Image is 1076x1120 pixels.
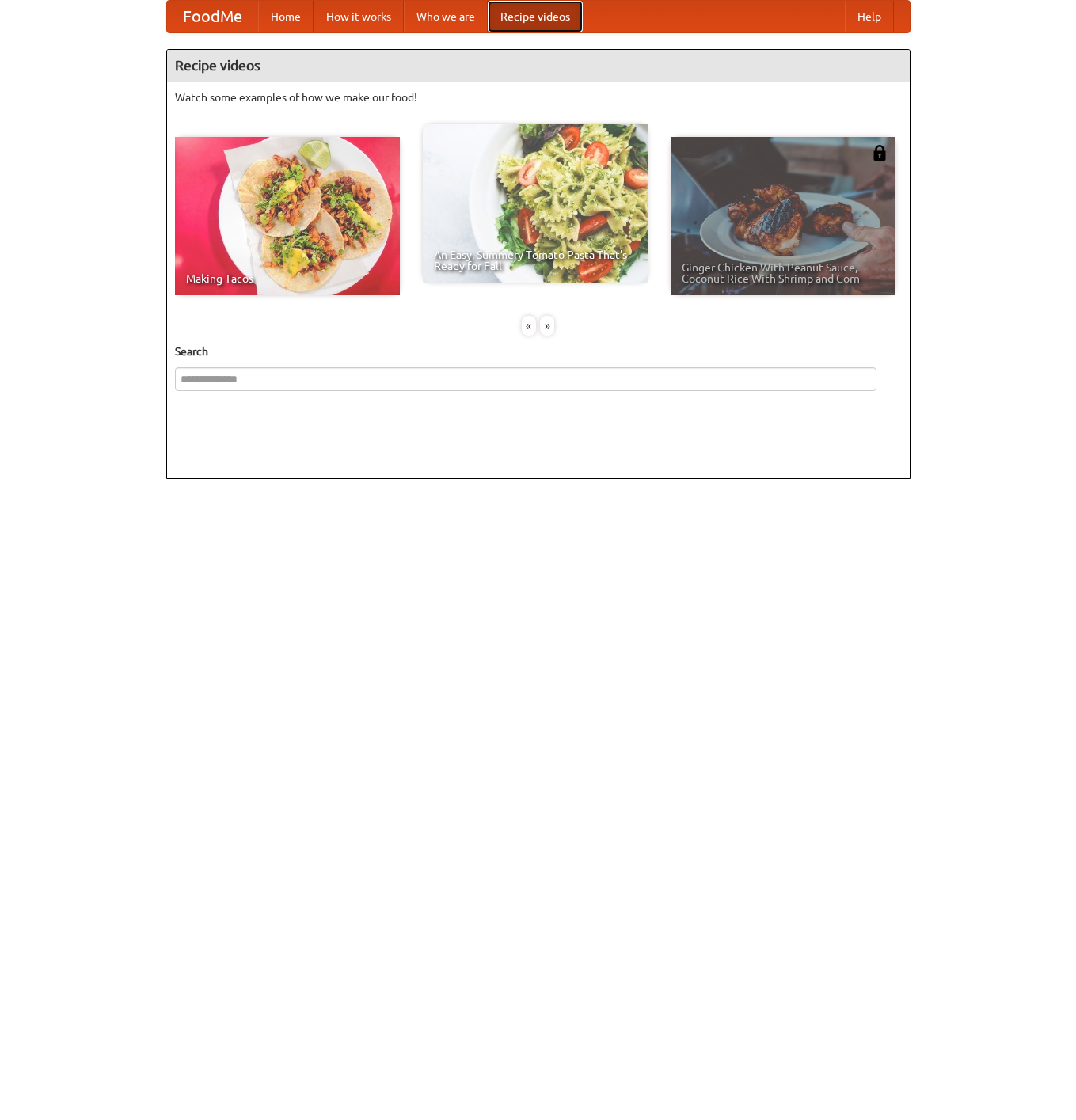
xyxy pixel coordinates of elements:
img: 483408.png [872,145,888,161]
div: » [540,316,554,336]
p: Watch some examples of how we make our food! [175,89,902,105]
div: « [522,316,536,336]
a: Who we are [404,1,488,32]
a: Making Tacos [175,137,400,295]
a: Help [845,1,894,32]
a: Home [258,1,314,32]
a: An Easy, Summery Tomato Pasta That's Ready for Fall [423,124,648,283]
span: An Easy, Summery Tomato Pasta That's Ready for Fall [434,249,637,271]
a: Recipe videos [488,1,583,32]
h4: Recipe videos [167,50,910,82]
a: How it works [314,1,404,32]
h5: Search [175,344,902,359]
span: Making Tacos [186,273,389,284]
a: FoodMe [167,1,258,32]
